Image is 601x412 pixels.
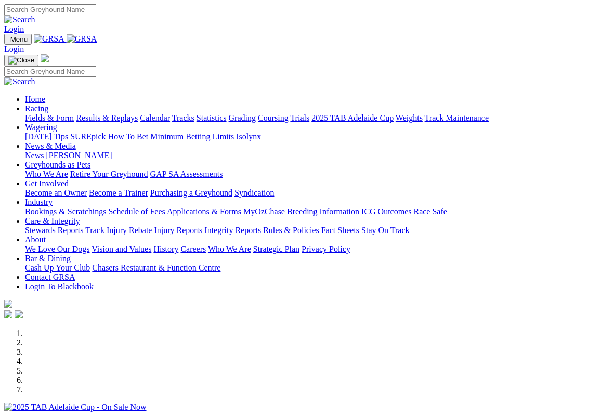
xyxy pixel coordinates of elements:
[396,113,423,122] a: Weights
[108,132,149,141] a: How To Bet
[25,188,87,197] a: Become an Owner
[302,244,350,253] a: Privacy Policy
[25,244,597,254] div: About
[25,170,597,179] div: Greyhounds as Pets
[25,273,75,281] a: Contact GRSA
[25,244,89,253] a: We Love Our Dogs
[25,207,106,216] a: Bookings & Scratchings
[76,113,138,122] a: Results & Replays
[229,113,256,122] a: Grading
[253,244,299,253] a: Strategic Plan
[4,55,38,66] button: Toggle navigation
[4,300,12,308] img: logo-grsa-white.png
[25,141,76,150] a: News & Media
[15,310,23,318] img: twitter.svg
[4,15,35,24] img: Search
[25,104,48,113] a: Racing
[4,4,96,15] input: Search
[290,113,309,122] a: Trials
[70,170,148,178] a: Retire Your Greyhound
[208,244,251,253] a: Who We Are
[25,132,597,141] div: Wagering
[25,263,597,273] div: Bar & Dining
[25,235,46,244] a: About
[25,95,45,104] a: Home
[25,254,71,263] a: Bar & Dining
[150,188,232,197] a: Purchasing a Greyhound
[89,188,148,197] a: Become a Trainer
[234,188,274,197] a: Syndication
[258,113,289,122] a: Coursing
[413,207,447,216] a: Race Safe
[4,77,35,86] img: Search
[10,35,28,43] span: Menu
[8,56,34,65] img: Close
[25,179,69,188] a: Get Involved
[4,45,24,54] a: Login
[25,226,83,235] a: Stewards Reports
[167,207,241,216] a: Applications & Forms
[67,34,97,44] img: GRSA
[25,113,74,122] a: Fields & Form
[4,34,32,45] button: Toggle navigation
[41,54,49,62] img: logo-grsa-white.png
[25,170,68,178] a: Who We Are
[25,113,597,123] div: Racing
[150,170,223,178] a: GAP SA Assessments
[92,263,220,272] a: Chasers Restaurant & Function Centre
[92,244,151,253] a: Vision and Values
[85,226,152,235] a: Track Injury Rebate
[180,244,206,253] a: Careers
[70,132,106,141] a: SUREpick
[204,226,261,235] a: Integrity Reports
[197,113,227,122] a: Statistics
[321,226,359,235] a: Fact Sheets
[172,113,194,122] a: Tracks
[108,207,165,216] a: Schedule of Fees
[25,132,68,141] a: [DATE] Tips
[154,226,202,235] a: Injury Reports
[425,113,489,122] a: Track Maintenance
[25,198,53,207] a: Industry
[4,24,24,33] a: Login
[361,226,409,235] a: Stay On Track
[361,207,411,216] a: ICG Outcomes
[236,132,261,141] a: Isolynx
[25,216,80,225] a: Care & Integrity
[25,123,57,132] a: Wagering
[4,66,96,77] input: Search
[25,151,44,160] a: News
[25,160,90,169] a: Greyhounds as Pets
[263,226,319,235] a: Rules & Policies
[25,151,597,160] div: News & Media
[153,244,178,253] a: History
[4,403,147,412] img: 2025 TAB Adelaide Cup - On Sale Now
[25,282,94,291] a: Login To Blackbook
[25,226,597,235] div: Care & Integrity
[140,113,170,122] a: Calendar
[25,263,90,272] a: Cash Up Your Club
[46,151,112,160] a: [PERSON_NAME]
[4,310,12,318] img: facebook.svg
[287,207,359,216] a: Breeding Information
[25,188,597,198] div: Get Involved
[243,207,285,216] a: MyOzChase
[311,113,394,122] a: 2025 TAB Adelaide Cup
[34,34,64,44] img: GRSA
[150,132,234,141] a: Minimum Betting Limits
[25,207,597,216] div: Industry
